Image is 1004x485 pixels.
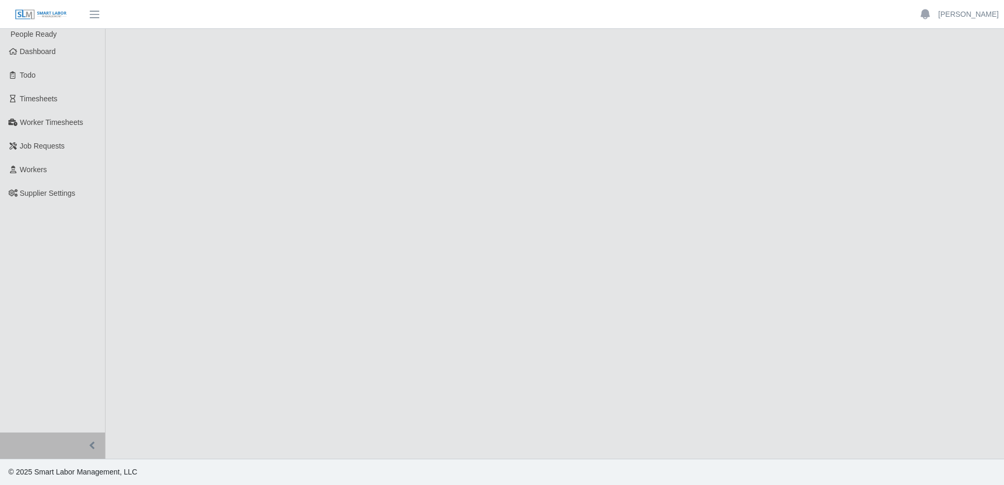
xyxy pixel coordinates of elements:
span: Timesheets [20,94,58,103]
img: SLM Logo [15,9,67,20]
span: Todo [20,71,36,79]
span: Worker Timesheets [20,118,83,126]
span: Dashboard [20,47,56,56]
span: People Ready [11,30,57,38]
span: Supplier Settings [20,189,76,197]
span: © 2025 Smart Labor Management, LLC [8,468,137,476]
span: Job Requests [20,142,65,150]
span: Workers [20,165,47,174]
a: [PERSON_NAME] [938,9,999,20]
